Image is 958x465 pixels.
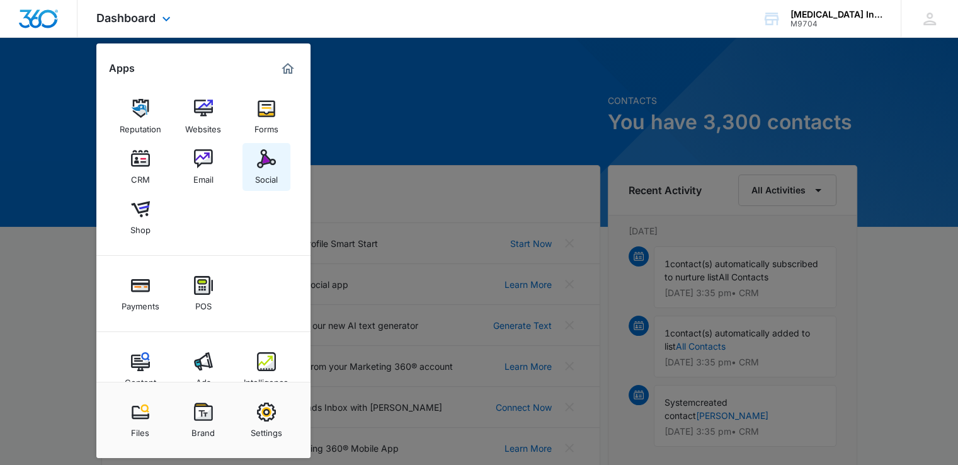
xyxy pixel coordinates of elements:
div: Payments [122,295,159,311]
a: Settings [242,396,290,444]
a: Payments [117,270,164,318]
a: CRM [117,143,164,191]
div: Ads [196,371,211,387]
div: POS [195,295,212,311]
div: Brand [191,422,215,438]
div: Email [193,168,214,185]
a: Forms [242,93,290,141]
a: Shop [117,193,164,241]
a: Email [180,143,227,191]
div: Content [125,371,156,387]
a: POS [180,270,227,318]
div: Forms [254,118,278,134]
div: account id [790,20,882,28]
div: account name [790,9,882,20]
a: Brand [180,396,227,444]
div: Intelligence [244,371,288,387]
a: Reputation [117,93,164,141]
a: Ads [180,346,227,394]
span: Dashboard [96,11,156,25]
a: Websites [180,93,227,141]
div: Settings [251,422,282,438]
a: Content [117,346,164,394]
a: Intelligence [242,346,290,394]
div: Files [131,422,149,438]
div: Social [255,168,278,185]
div: Websites [185,118,221,134]
a: Files [117,396,164,444]
a: Marketing 360® Dashboard [278,59,298,79]
a: Social [242,143,290,191]
h2: Apps [109,62,135,74]
div: Shop [130,219,151,235]
div: CRM [131,168,150,185]
div: Reputation [120,118,161,134]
